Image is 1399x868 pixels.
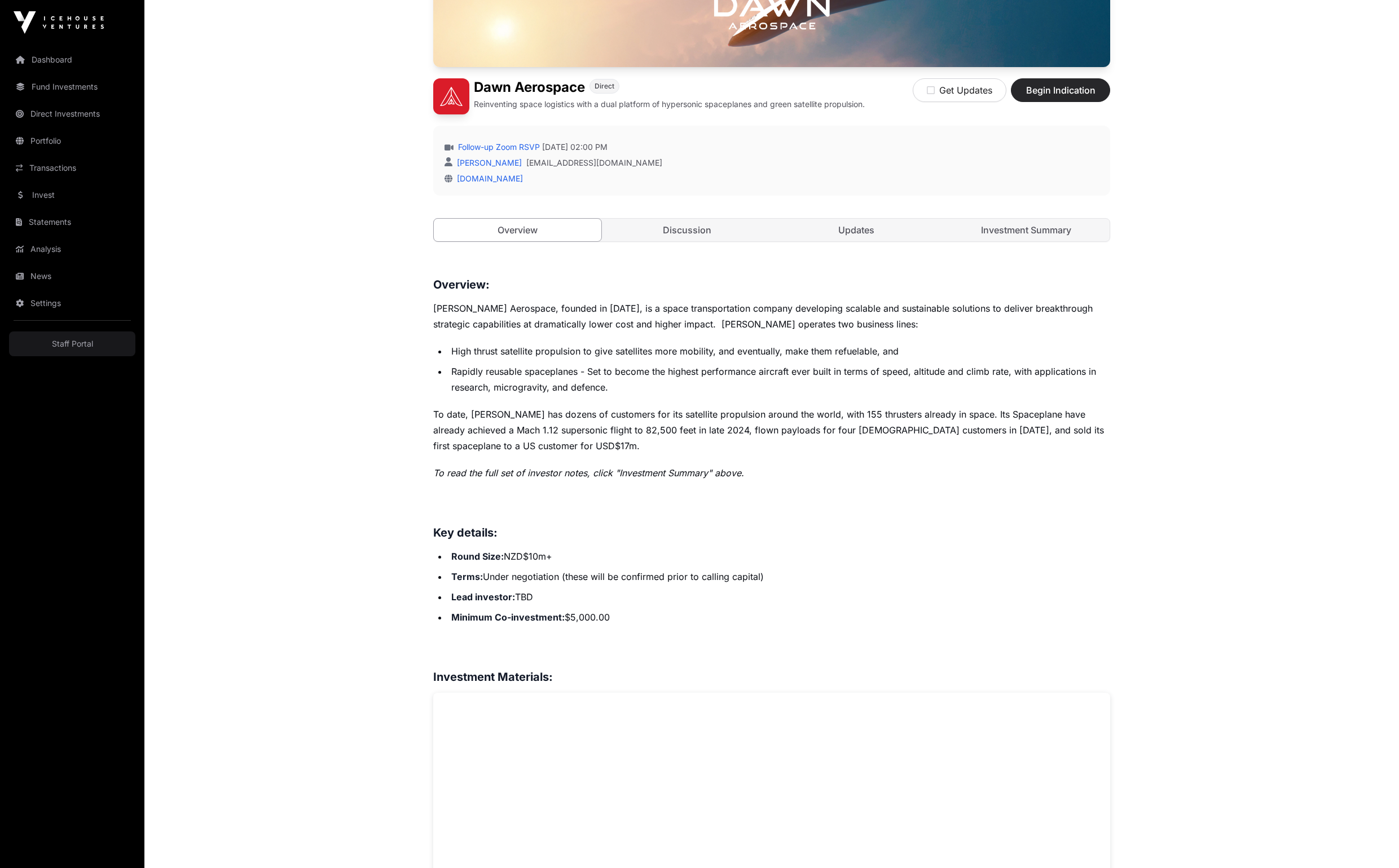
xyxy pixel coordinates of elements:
a: Updates [773,219,940,241]
li: TBD [448,589,1110,605]
img: Dawn Aerospace [433,78,469,114]
a: News [9,264,135,289]
li: NZD$10m+ [448,548,1110,564]
li: $5,000.00 [448,609,1110,625]
a: Dashboard [9,47,135,72]
a: Follow-up Zoom RSVP [456,141,540,153]
strong: Lead investor [451,591,512,603]
li: High thrust satellite propulsion to give satellites more mobility, and eventually, make them refu... [448,343,1110,359]
a: Invest [9,183,135,207]
a: [EMAIL_ADDRESS][DOMAIN_NAME] [526,157,662,169]
a: Portfolio [9,129,135,153]
button: Get Updates [913,78,1006,102]
em: To read the full set of investor notes, click "Investment Summary" above. [433,467,744,479]
p: To date, [PERSON_NAME] has dozens of customers for its satellite propulsion around the world, wit... [433,406,1110,454]
h3: Key details: [433,524,1110,542]
h3: Overview: [433,276,1110,294]
img: Icehouse Ventures Logo [14,11,104,34]
strong: Round Size: [451,551,504,562]
a: Fund Investments [9,74,135,99]
p: Reinventing space logistics with a dual platform of hypersonic spaceplanes and green satellite pr... [474,99,865,110]
a: Overview [433,218,602,242]
span: [DATE] 02:00 PM [542,141,608,153]
li: Under negotiation (these will be confirmed prior to calling capital) [448,569,1110,584]
strong: Minimum Co-investment: [451,612,565,623]
p: [PERSON_NAME] Aerospace, founded in [DATE], is a space transportation company developing scalable... [433,300,1110,332]
a: Investment Summary [943,219,1110,241]
a: [DOMAIN_NAME] [452,174,523,183]
strong: : [512,591,515,603]
a: Statements [9,210,135,234]
strong: Terms: [451,571,483,582]
a: Transactions [9,156,135,180]
span: Direct [595,82,614,91]
a: Staff Portal [9,331,135,356]
a: Settings [9,291,135,316]
li: Rapidly reusable spaceplanes - Set to become the highest performance aircraft ever built in terms... [448,364,1110,395]
span: Begin Indication [1025,83,1096,97]
a: Analysis [9,237,135,262]
button: Begin Indication [1011,78,1110,102]
a: Begin Indication [1011,90,1110,101]
h1: Dawn Aerospace [474,78,585,96]
a: [PERSON_NAME] [455,158,522,167]
a: Discussion [604,219,771,241]
iframe: Chat Widget [1343,814,1399,868]
nav: Tabs [434,219,1110,241]
a: Direct Investments [9,101,135,126]
h3: Investment Materials: [433,668,1110,686]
